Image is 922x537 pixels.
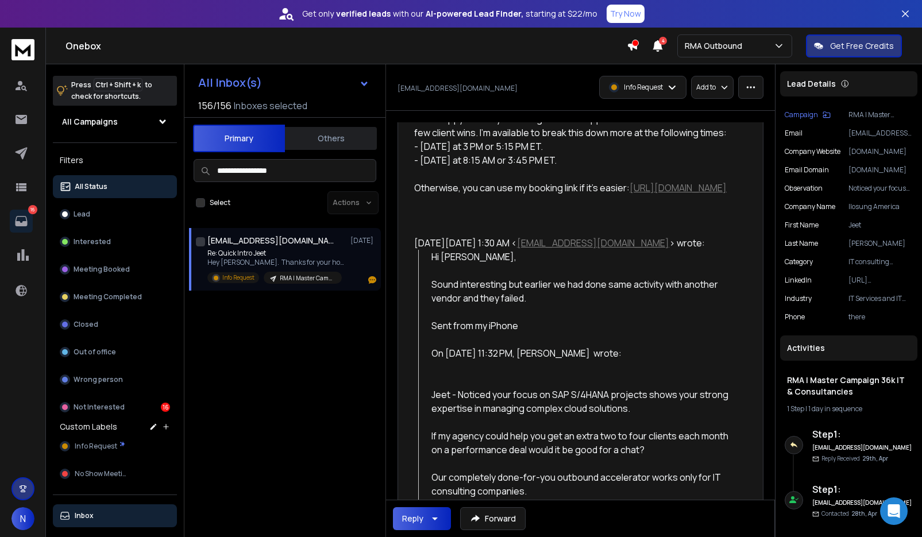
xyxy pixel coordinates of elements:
button: Primary [193,125,285,152]
p: Contacted [821,509,877,518]
div: | [787,404,911,414]
div: Activities [780,335,917,361]
button: Closed [53,313,177,336]
p: Lead Details [787,78,836,90]
p: Get Free Credits [830,40,894,52]
button: All Status [53,175,177,198]
p: First Name [785,221,819,230]
div: Jeet - Noticed your focus on SAP S/4HANA projects shows your strong expertise in managing complex... [431,388,738,457]
p: Last Name [785,239,818,248]
button: Info Request [53,435,177,458]
button: Inbox [53,504,177,527]
button: Lead [53,203,177,226]
span: 28th, Apr [851,509,877,517]
button: All Inbox(s) [189,71,379,94]
button: N [11,507,34,530]
div: Open Intercom Messenger [880,497,908,525]
p: Try Now [610,8,641,20]
p: Phone [785,312,805,322]
span: No Show Meeting [75,469,131,478]
button: Interested [53,230,177,253]
p: Info Request [624,83,663,92]
span: 156 / 156 [198,99,232,113]
p: category [785,257,813,266]
a: [URL][DOMAIN_NAME] [630,181,727,194]
p: All Status [75,182,107,191]
p: Meeting Completed [74,292,142,302]
button: Out of office [53,341,177,364]
h6: [EMAIL_ADDRESS][DOMAIN_NAME] [812,443,913,452]
h6: [EMAIL_ADDRESS][DOMAIN_NAME] [812,499,913,507]
label: Select [210,198,230,207]
button: Meeting Completed [53,285,177,308]
p: RMA | Master Campaign 36k IT & Consultancies [280,274,335,283]
p: observation [785,184,823,193]
p: RMA | Master Campaign 36k IT & Consultancies [848,110,913,119]
p: Ilosung America [848,202,913,211]
p: Campaign [785,110,818,119]
p: Info Request [222,273,254,282]
button: Try Now [607,5,645,23]
p: [EMAIL_ADDRESS][DOMAIN_NAME] [848,129,913,138]
p: Lead [74,210,90,219]
p: Interested [74,237,111,246]
p: Press to check for shortcuts. [71,79,152,102]
blockquote: On [DATE] 11:32 PM, [PERSON_NAME] wrote: [431,346,738,374]
p: Not Interested [74,403,125,412]
p: Closed [74,320,98,329]
span: Info Request [75,442,117,451]
button: Campaign [785,110,831,119]
p: [DOMAIN_NAME] [848,165,913,175]
div: 16 [161,403,170,412]
span: 1 day in sequence [808,404,862,414]
p: Noticed your focus on SAP S/4HANA projects shows your strong expertise in managing complex cloud ... [848,184,913,193]
div: [DATE][DATE] 1:30 AM < > wrote: [414,236,738,250]
button: No Show Meeting [53,462,177,485]
button: Others [285,126,377,151]
p: [URL][DOMAIN_NAME] [848,276,913,285]
p: Reply Received [821,454,888,463]
img: logo [11,39,34,60]
p: LinkedIn [785,276,812,285]
p: Company Name [785,202,835,211]
h1: All Inbox(s) [198,77,262,88]
p: Meeting Booked [74,265,130,274]
button: Meeting Booked [53,258,177,281]
button: Get Free Credits [806,34,902,57]
h1: All Campaigns [62,116,118,128]
span: 1 Step [787,404,804,414]
p: [DOMAIN_NAME] [848,147,913,156]
p: Add to [696,83,716,92]
p: Company Website [785,147,840,156]
strong: AI-powered Lead Finder, [426,8,523,20]
h3: Inboxes selected [234,99,307,113]
p: there [848,312,913,322]
p: RMA Outbound [685,40,747,52]
h6: Step 1 : [812,427,913,441]
span: Ctrl + Shift + k [94,78,142,91]
p: [EMAIL_ADDRESS][DOMAIN_NAME] [398,84,518,93]
a: [EMAIL_ADDRESS][DOMAIN_NAME] [517,237,669,249]
p: IT consulting companies [848,257,913,266]
p: Re: Quick Intro Jeet [207,249,345,258]
h1: RMA | Master Campaign 36k IT & Consultancies [787,374,911,397]
strong: verified leads [336,8,391,20]
span: 4 [659,37,667,45]
p: Out of office [74,347,116,357]
p: Get only with our starting at $22/mo [302,8,597,20]
button: All Campaigns [53,110,177,133]
p: Jeet [848,221,913,230]
button: Not Interested16 [53,396,177,419]
span: 29th, Apr [862,454,888,462]
div: Sent from my iPhone [431,319,738,333]
button: Reply [393,507,451,530]
div: Sound interesting but earlier we had done same activity with another vendor and they failed. [431,277,738,305]
p: Industry [785,294,812,303]
a: 16 [10,210,33,233]
p: [DATE] [350,236,376,245]
p: Wrong person [74,375,123,384]
button: Forward [460,507,526,530]
h1: [EMAIL_ADDRESS][DOMAIN_NAME] [207,235,334,246]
